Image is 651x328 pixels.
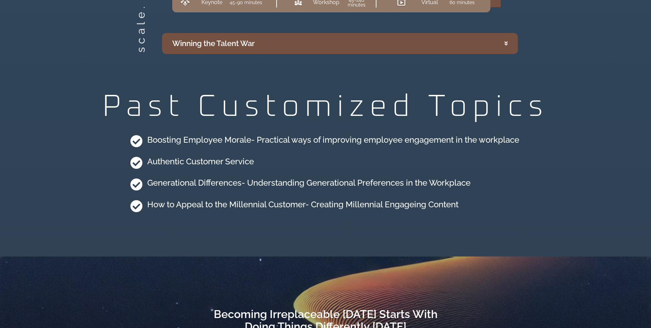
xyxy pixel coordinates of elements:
[147,178,470,188] h4: Generational Differences- Understanding Generational Preferences in the Workplace
[3,92,648,122] h2: Past Customized Topics
[162,33,518,54] summary: Winning the Talent War
[135,41,146,52] h2: scale.
[147,200,458,210] h4: How to Appeal to the Millennial Customer- Creating Millennial Engageing Content
[147,135,519,145] h4: Boosting Employee Morale- Practical ways of improving employee engagement in the workplace
[172,38,255,49] div: Winning the Talent War
[147,157,254,167] h4: Authentic Customer Service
